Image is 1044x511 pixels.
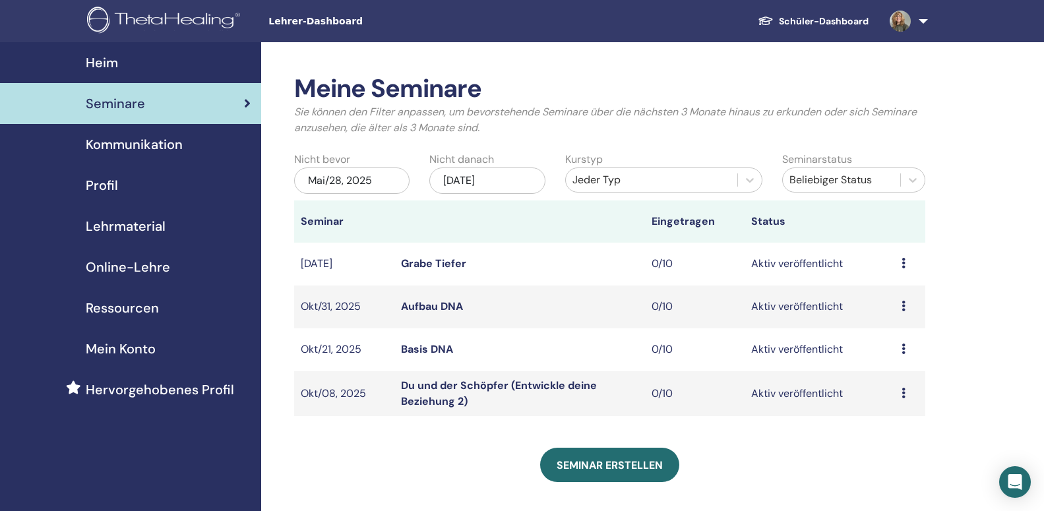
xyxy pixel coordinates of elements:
[86,94,145,113] span: Seminare
[401,299,463,313] a: Aufbau DNA
[86,175,118,195] span: Profil
[294,152,350,167] label: Nicht bevor
[294,200,394,243] th: Seminar
[86,257,170,277] span: Online-Lehre
[745,371,895,416] td: Aktiv veröffentlicht
[782,152,852,167] label: Seminarstatus
[86,53,118,73] span: Heim
[758,15,774,26] img: graduation-cap-white.svg
[745,243,895,286] td: Aktiv veröffentlicht
[645,328,745,371] td: 0/10
[401,378,597,408] a: Du und der Schöpfer (Entwickle deine Beziehung 2)
[86,216,166,236] span: Lehrmaterial
[401,256,466,270] a: Grabe Tiefer
[540,448,679,482] a: Seminar erstellen
[645,243,745,286] td: 0/10
[429,167,545,194] div: [DATE]
[87,7,245,36] img: logo.png
[747,9,879,34] a: Schüler-Dashboard
[294,328,394,371] td: Okt/21, 2025
[789,172,894,188] div: Beliebiger Status
[557,458,663,472] span: Seminar erstellen
[645,371,745,416] td: 0/10
[268,15,466,28] span: Lehrer-Dashboard
[565,152,603,167] label: Kurstyp
[572,172,731,188] div: Jeder Typ
[294,104,925,136] p: Sie können den Filter anpassen, um bevorstehende Seminare über die nächsten 3 Monate hinaus zu er...
[429,152,494,167] label: Nicht danach
[890,11,911,32] img: default.jpg
[294,371,394,416] td: Okt/08, 2025
[999,466,1031,498] div: Open Intercom Messenger
[645,200,745,243] th: Eingetragen
[86,339,156,359] span: Mein Konto
[745,200,895,243] th: Status
[401,342,453,356] a: Basis DNA
[294,74,925,104] h2: Meine Seminare
[294,286,394,328] td: Okt/31, 2025
[86,298,159,318] span: Ressourcen
[645,286,745,328] td: 0/10
[294,243,394,286] td: [DATE]
[86,135,183,154] span: Kommunikation
[745,286,895,328] td: Aktiv veröffentlicht
[86,380,234,400] span: Hervorgehobenes Profil
[294,167,410,194] div: Mai/28, 2025
[745,328,895,371] td: Aktiv veröffentlicht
